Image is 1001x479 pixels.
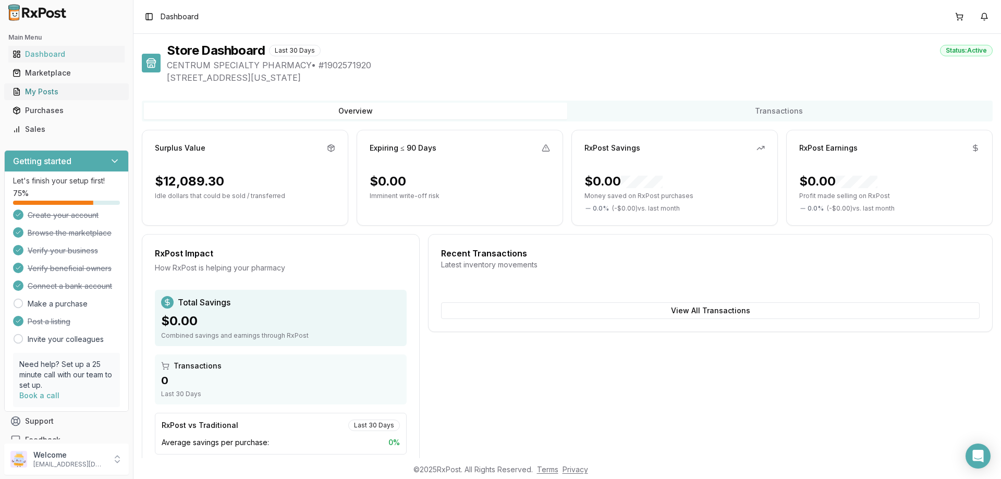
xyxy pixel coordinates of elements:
[370,173,406,190] div: $0.00
[25,435,60,445] span: Feedback
[13,68,120,78] div: Marketplace
[28,263,112,274] span: Verify beneficial owners
[348,420,400,431] div: Last 30 Days
[162,437,269,448] span: Average savings per purchase:
[28,334,104,345] a: Invite your colleagues
[28,281,112,291] span: Connect a bank account
[441,302,980,319] button: View All Transactions
[13,176,120,186] p: Let's finish your setup first!
[593,204,609,213] span: 0.0 %
[161,390,400,398] div: Last 30 Days
[10,451,27,468] img: User avatar
[19,359,114,390] p: Need help? Set up a 25 minute call with our team to set up.
[567,103,991,119] button: Transactions
[4,431,129,449] button: Feedback
[13,124,120,134] div: Sales
[155,247,407,260] div: RxPost Impact
[167,59,993,71] span: CENTRUM SPECIALTY PHARMACY • # 1902571920
[537,465,558,474] a: Terms
[167,71,993,84] span: [STREET_ADDRESS][US_STATE]
[28,245,98,256] span: Verify your business
[8,45,125,64] a: Dashboard
[4,121,129,138] button: Sales
[178,296,230,309] span: Total Savings
[19,391,59,400] a: Book a call
[584,192,765,200] p: Money saved on RxPost purchases
[155,192,335,200] p: Idle dollars that could be sold / transferred
[13,49,120,59] div: Dashboard
[584,143,640,153] div: RxPost Savings
[370,192,550,200] p: Imminent write-off risk
[174,361,222,371] span: Transactions
[161,373,400,388] div: 0
[28,316,70,327] span: Post a listing
[966,444,991,469] div: Open Intercom Messenger
[28,228,112,238] span: Browse the marketplace
[155,143,205,153] div: Surplus Value
[4,4,71,21] img: RxPost Logo
[28,210,99,220] span: Create your account
[8,101,125,120] a: Purchases
[161,313,400,329] div: $0.00
[13,105,120,116] div: Purchases
[808,204,824,213] span: 0.0 %
[161,331,400,340] div: Combined savings and earnings through RxPost
[144,103,567,119] button: Overview
[8,120,125,139] a: Sales
[827,204,895,213] span: ( - $0.00 ) vs. last month
[441,260,980,270] div: Latest inventory movements
[4,102,129,119] button: Purchases
[8,82,125,101] a: My Posts
[799,143,858,153] div: RxPost Earnings
[799,173,877,190] div: $0.00
[370,143,436,153] div: Expiring ≤ 90 Days
[155,263,407,273] div: How RxPost is helping your pharmacy
[799,192,980,200] p: Profit made selling on RxPost
[161,11,199,22] span: Dashboard
[269,45,321,56] div: Last 30 Days
[13,155,71,167] h3: Getting started
[8,64,125,82] a: Marketplace
[4,83,129,100] button: My Posts
[8,33,125,42] h2: Main Menu
[612,204,680,213] span: ( - $0.00 ) vs. last month
[441,247,980,260] div: Recent Transactions
[13,87,120,97] div: My Posts
[28,299,88,309] a: Make a purchase
[13,188,29,199] span: 75 %
[584,173,663,190] div: $0.00
[388,437,400,448] span: 0 %
[161,11,199,22] nav: breadcrumb
[563,465,588,474] a: Privacy
[155,173,224,190] div: $12,089.30
[167,42,265,59] h1: Store Dashboard
[4,412,129,431] button: Support
[33,460,106,469] p: [EMAIL_ADDRESS][DOMAIN_NAME]
[33,450,106,460] p: Welcome
[4,65,129,81] button: Marketplace
[4,46,129,63] button: Dashboard
[940,45,993,56] div: Status: Active
[162,420,238,431] div: RxPost vs Traditional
